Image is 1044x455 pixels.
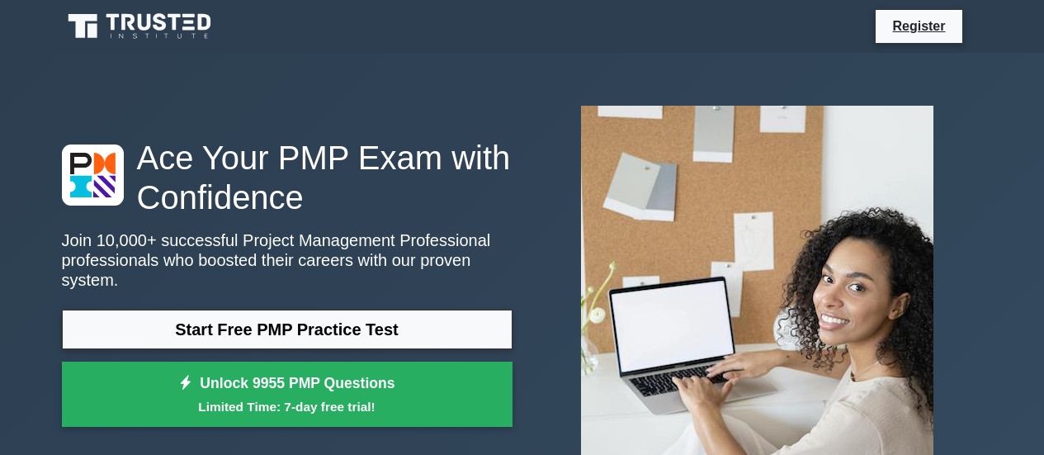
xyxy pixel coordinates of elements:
a: Start Free PMP Practice Test [62,310,513,349]
a: Unlock 9955 PMP QuestionsLimited Time: 7-day free trial! [62,362,513,428]
small: Limited Time: 7-day free trial! [83,397,492,416]
a: Register [882,16,955,36]
h1: Ace Your PMP Exam with Confidence [62,138,513,217]
p: Join 10,000+ successful Project Management Professional professionals who boosted their careers w... [62,230,513,290]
